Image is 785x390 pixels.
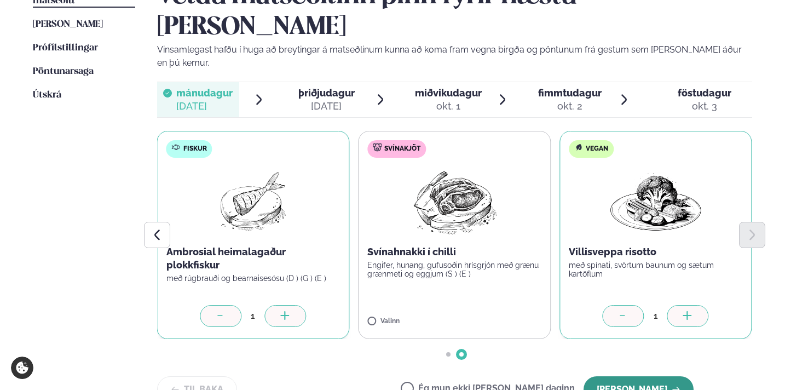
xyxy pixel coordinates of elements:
span: miðvikudagur [415,87,482,99]
div: okt. 1 [415,100,482,113]
button: Next slide [739,222,765,248]
span: Fiskur [183,145,207,153]
div: okt. 3 [678,100,731,113]
div: 1 [241,309,264,322]
p: Villisveppa risotto [569,245,743,259]
div: [DATE] [176,100,233,113]
a: Útskrá [33,89,61,102]
span: Go to slide 1 [446,352,451,357]
a: Prófílstillingar [33,42,98,55]
a: [PERSON_NAME] [33,18,103,31]
a: Cookie settings [11,357,33,379]
div: 1 [644,309,667,322]
p: Ambrosial heimalagaður plokkfiskur [166,245,340,272]
button: Previous slide [144,222,170,248]
img: pork.svg [373,143,382,152]
p: Svínahnakki í chilli [367,245,541,259]
span: Vegan [586,145,608,153]
p: með spínati, svörtum baunum og sætum kartöflum [569,261,743,278]
span: Pöntunarsaga [33,67,94,76]
span: mánudagur [176,87,233,99]
span: þriðjudagur [298,87,355,99]
p: Vinsamlegast hafðu í huga að breytingar á matseðlinum kunna að koma fram vegna birgða og pöntunum... [157,43,753,70]
img: Vegan.svg [574,143,583,152]
a: Pöntunarsaga [33,65,94,78]
span: [PERSON_NAME] [33,20,103,29]
img: Vegan.png [608,167,704,237]
p: Engifer, hunang, gufusoðin hrísgrjón með grænu grænmeti og eggjum (S ) (E ) [367,261,541,278]
div: okt. 2 [538,100,602,113]
div: [DATE] [298,100,355,113]
span: Go to slide 2 [459,352,464,357]
span: föstudagur [678,87,731,99]
span: fimmtudagur [538,87,602,99]
img: fish.svg [172,143,181,152]
p: með rúgbrauði og bearnaisesósu (D ) (G ) (E ) [166,274,340,283]
img: fish.png [218,167,288,237]
span: Útskrá [33,90,61,100]
span: Svínakjöt [384,145,420,153]
span: Prófílstillingar [33,43,98,53]
img: Pork-Meat.png [406,167,503,237]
